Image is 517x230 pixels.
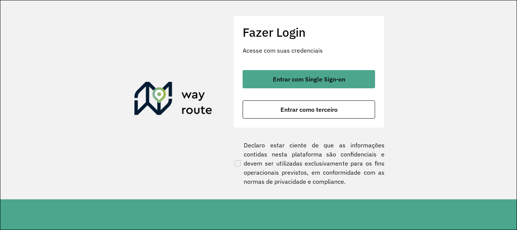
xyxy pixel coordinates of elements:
span: Entrar com Single Sign-on [273,76,345,82]
button: button [243,100,375,119]
span: Entrar como terceiro [280,106,338,113]
h2: Fazer Login [243,25,375,39]
p: Acesse com suas credenciais [243,46,375,55]
button: button [243,70,375,88]
label: Declaro estar ciente de que as informações contidas nesta plataforma são confidenciais e devem se... [233,141,385,186]
img: Roteirizador AmbevTech [134,82,212,118]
